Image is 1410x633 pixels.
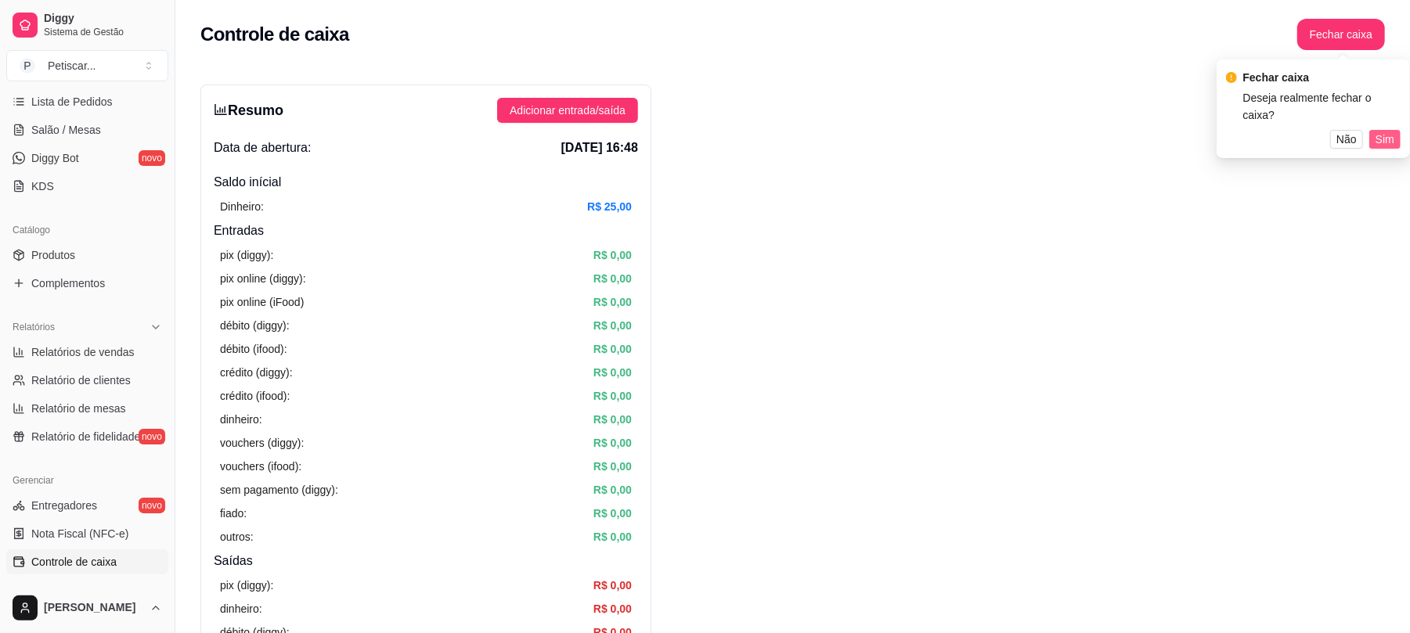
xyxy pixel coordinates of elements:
span: Controle de fiado [31,582,115,598]
span: Sim [1376,131,1394,148]
div: Catálogo [6,218,168,243]
a: Relatório de fidelidadenovo [6,424,168,449]
article: R$ 0,00 [593,600,632,617]
article: crédito (ifood): [220,387,290,405]
article: R$ 0,00 [593,434,632,451]
article: pix online (iFood) [220,293,304,311]
article: R$ 0,00 [593,528,632,545]
button: Não [1330,130,1363,149]
a: Relatório de mesas [6,396,168,421]
span: Não [1336,131,1357,148]
span: P [20,58,35,74]
span: Data de abertura: [214,138,312,157]
a: Relatórios de vendas [6,340,168,365]
span: Entregadores [31,498,97,513]
span: Controle de caixa [31,554,117,570]
button: Fechar caixa [1297,19,1385,50]
span: Diggy [44,12,162,26]
article: débito (diggy): [220,317,290,334]
div: Gerenciar [6,468,168,493]
article: R$ 0,00 [593,270,632,287]
h2: Controle de caixa [200,22,349,47]
article: R$ 0,00 [593,246,632,264]
span: Complementos [31,275,105,291]
span: Nota Fiscal (NFC-e) [31,526,128,541]
span: Salão / Mesas [31,122,101,138]
a: Diggy Botnovo [6,146,168,171]
a: KDS [6,174,168,199]
article: R$ 0,00 [593,577,632,594]
span: Relatórios [13,321,55,333]
button: [PERSON_NAME] [6,589,168,627]
span: Relatório de clientes [31,372,131,388]
span: Adicionar entrada/saída [510,102,626,119]
article: Dinheiro: [220,198,264,215]
a: Salão / Mesas [6,117,168,142]
a: Controle de fiado [6,577,168,602]
a: Relatório de clientes [6,368,168,393]
a: Controle de caixa [6,549,168,574]
h4: Saldo inícial [214,173,638,192]
article: dinheiro: [220,411,262,428]
a: Nota Fiscal (NFC-e) [6,521,168,546]
h3: Resumo [214,99,283,121]
a: Produtos [6,243,168,268]
article: sem pagamento (diggy): [220,481,338,498]
span: Relatórios de vendas [31,344,135,360]
span: Diggy Bot [31,150,79,166]
article: débito (ifood): [220,340,287,358]
span: Relatório de fidelidade [31,429,140,444]
article: vouchers (ifood): [220,458,301,475]
button: Select a team [6,50,168,81]
article: crédito (diggy): [220,364,293,381]
span: [PERSON_NAME] [44,601,143,615]
a: Complementos [6,271,168,296]
span: Sistema de Gestão [44,26,162,38]
article: R$ 0,00 [593,317,632,334]
article: R$ 25,00 [587,198,632,215]
article: R$ 0,00 [593,411,632,428]
span: [DATE] 16:48 [561,138,638,157]
article: outros: [220,528,254,545]
a: DiggySistema de Gestão [6,6,168,44]
a: Entregadoresnovo [6,493,168,518]
a: Lista de Pedidos [6,89,168,114]
article: pix (diggy): [220,246,273,264]
span: Relatório de mesas [31,401,126,416]
span: bar-chart [214,103,228,117]
article: R$ 0,00 [593,458,632,475]
h4: Entradas [214,221,638,240]
article: R$ 0,00 [593,340,632,358]
article: pix online (diggy): [220,270,306,287]
article: R$ 0,00 [593,293,632,311]
article: fiado: [220,505,247,522]
article: R$ 0,00 [593,505,632,522]
article: dinheiro: [220,600,262,617]
h4: Saídas [214,552,638,570]
div: Petiscar ... [48,58,96,74]
span: Produtos [31,247,75,263]
button: Adicionar entrada/saída [497,98,638,123]
div: Fechar caixa [1243,69,1401,86]
article: R$ 0,00 [593,481,632,498]
article: R$ 0,00 [593,387,632,405]
article: pix (diggy): [220,577,273,594]
button: Sim [1369,130,1401,149]
span: KDS [31,178,54,194]
article: R$ 0,00 [593,364,632,381]
article: vouchers (diggy): [220,434,304,451]
div: Deseja realmente fechar o caixa? [1243,89,1401,124]
span: Lista de Pedidos [31,94,113,110]
span: exclamation-circle [1226,72,1237,83]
